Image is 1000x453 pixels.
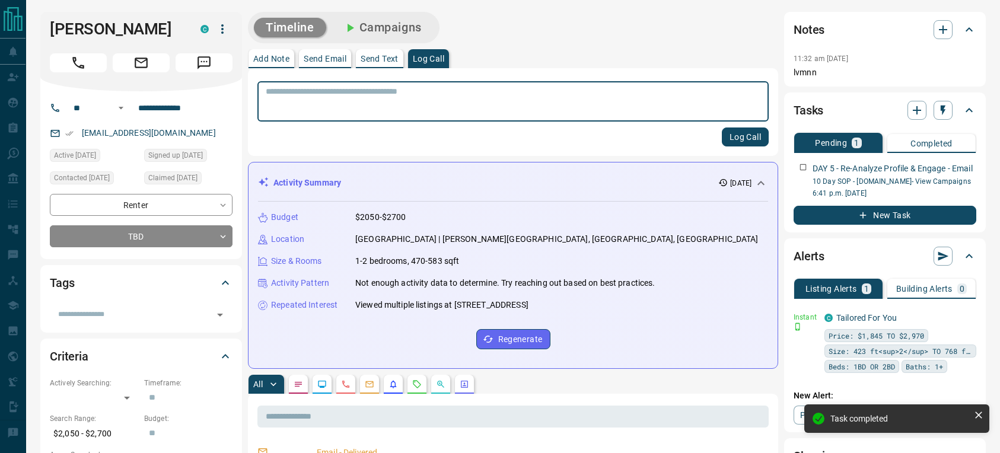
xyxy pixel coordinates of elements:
svg: Opportunities [436,379,445,389]
span: Beds: 1BD OR 2BD [829,361,895,372]
svg: Calls [341,379,351,389]
span: Active [DATE] [54,149,96,161]
p: Building Alerts [896,285,953,293]
div: Alerts [794,242,976,270]
p: Listing Alerts [805,285,857,293]
p: New Alert: [794,390,976,402]
p: 11:32 am [DATE] [794,55,848,63]
p: Search Range: [50,413,138,424]
div: Activity Summary[DATE] [258,172,768,194]
p: 1 [854,139,859,147]
div: TBD [50,225,233,247]
h2: Alerts [794,247,824,266]
p: DAY 5 - Re-Analyze Profile & Engage - Email [813,162,973,175]
button: Open [212,307,228,323]
p: [DATE] [730,178,751,189]
button: New Task [794,206,976,225]
span: Claimed [DATE] [148,172,198,184]
button: Log Call [722,127,769,146]
p: $2,050 - $2,700 [50,424,138,444]
span: Message [176,53,233,72]
p: Budget: [144,413,233,424]
span: Baths: 1+ [906,361,943,372]
div: condos.ca [200,25,209,33]
p: 1-2 bedrooms, 470-583 sqft [355,255,459,267]
a: [EMAIL_ADDRESS][DOMAIN_NAME] [82,128,216,138]
p: Timeframe: [144,378,233,388]
p: Not enough activity data to determine. Try reaching out based on best practices. [355,277,655,289]
svg: Email Verified [65,129,74,138]
p: Location [271,233,304,245]
p: 1 [864,285,869,293]
p: Budget [271,211,298,224]
span: Call [50,53,107,72]
p: 6:41 p.m. [DATE] [813,188,976,199]
div: condos.ca [824,314,833,322]
p: All [253,380,263,388]
div: Tue Oct 07 2025 [144,171,233,188]
p: lvmnn [794,66,976,79]
p: Instant [794,312,817,323]
p: Add Note [253,55,289,63]
div: Tasks [794,96,976,125]
p: Activity Summary [273,177,341,189]
p: Size & Rooms [271,255,322,267]
p: [GEOGRAPHIC_DATA] | [PERSON_NAME][GEOGRAPHIC_DATA], [GEOGRAPHIC_DATA], [GEOGRAPHIC_DATA] [355,233,759,245]
span: Size: 423 ft<sup>2</sup> TO 768 ft<sup>2</sup> [829,345,972,357]
p: Actively Searching: [50,378,138,388]
h2: Tasks [794,101,823,120]
span: Signed up [DATE] [148,149,203,161]
p: Log Call [413,55,444,63]
a: 10 Day SOP - [DOMAIN_NAME]- View Campaigns [813,177,971,186]
p: Repeated Interest [271,299,337,311]
svg: Notes [294,379,303,389]
a: Tailored For You [836,313,897,323]
p: Completed [910,139,953,148]
span: Contacted [DATE] [54,172,110,184]
svg: Emails [365,379,374,389]
h2: Notes [794,20,824,39]
button: Regenerate [476,329,550,349]
div: Task completed [830,414,969,423]
div: Tue Oct 07 2025 [144,149,233,165]
h2: Tags [50,273,74,292]
a: Property [794,406,855,425]
span: Email [113,53,170,72]
div: Notes [794,15,976,44]
div: Fri Oct 10 2025 [50,171,138,188]
svg: Lead Browsing Activity [317,379,327,389]
button: Open [114,101,128,115]
svg: Listing Alerts [388,379,398,389]
p: Send Text [361,55,399,63]
h1: [PERSON_NAME] [50,20,183,39]
p: Viewed multiple listings at [STREET_ADDRESS] [355,299,528,311]
p: $2050-$2700 [355,211,406,224]
span: Price: $1,845 TO $2,970 [829,330,924,342]
svg: Agent Actions [460,379,469,389]
p: Pending [815,139,847,147]
svg: Push Notification Only [794,323,802,331]
svg: Requests [412,379,422,389]
p: 0 [960,285,964,293]
button: Campaigns [331,18,434,37]
div: Tue Oct 07 2025 [50,149,138,165]
div: Criteria [50,342,233,371]
button: Timeline [254,18,326,37]
h2: Criteria [50,347,88,366]
p: Send Email [304,55,346,63]
div: Renter [50,194,233,216]
p: Activity Pattern [271,277,329,289]
div: Tags [50,269,233,297]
